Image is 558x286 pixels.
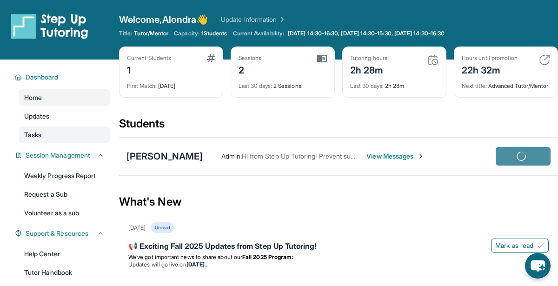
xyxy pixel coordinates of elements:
img: Mark as read [537,242,545,249]
a: Tutor Handbook [19,264,110,281]
strong: [DATE] [186,261,208,268]
div: Current Students [127,54,171,62]
a: Request a Sub [19,186,110,203]
button: chat-button [525,253,551,279]
div: 2 Sessions [239,77,327,90]
a: [DATE] 14:30-16:30, [DATE] 14:30-15:30, [DATE] 14:30-16:30 [286,30,446,37]
span: [DATE] 14:30-16:30, [DATE] 14:30-15:30, [DATE] 14:30-16:30 [288,30,445,37]
span: Welcome, Alondra 👋 [119,13,208,26]
div: 22h 32m [462,62,518,77]
img: Chevron-Right [417,153,425,160]
img: Chevron Right [277,15,286,24]
button: Dashboard [22,73,104,82]
span: Dashboard [26,73,59,82]
img: card [539,54,550,66]
span: Tutor/Mentor [134,30,168,37]
span: Home [24,93,42,102]
img: card [427,54,438,66]
span: Updates [24,112,50,121]
strong: Fall 2025 Program: [242,253,293,260]
button: Session Management [22,151,104,160]
button: Support & Resources [22,229,104,238]
div: Hours until promotion [462,54,518,62]
div: [PERSON_NAME] [126,150,203,163]
span: Current Availability: [233,30,284,37]
span: View Messages [366,152,425,161]
div: Tutoring hours [350,54,387,62]
a: Tasks [19,126,110,143]
a: Weekly Progress Report [19,167,110,184]
button: Mark as read [491,239,549,253]
img: card [207,54,215,62]
a: Updates [19,108,110,125]
div: 📢 Exciting Fall 2025 Updates from Step Up Tutoring! [128,240,549,253]
div: Advanced Tutor/Mentor [462,77,550,90]
span: First Match : [127,82,157,89]
span: We’ve got important news to share about our [128,253,242,260]
li: Updates will go live on [128,261,549,268]
img: card [317,54,327,63]
img: logo [11,13,88,39]
span: Session Management [26,151,90,160]
span: 1 Students [201,30,227,37]
a: Home [19,89,110,106]
a: Update Information [221,15,286,24]
div: [DATE] [127,77,215,90]
div: Sessions [239,54,262,62]
div: What's New [119,181,558,222]
span: Last 30 days : [350,82,384,89]
span: Tasks [24,130,41,140]
span: Title: [119,30,132,37]
span: Capacity: [174,30,199,37]
span: Support & Resources [26,229,88,238]
div: Unread [151,222,173,233]
a: Help Center [19,246,110,262]
span: Admin : [221,152,241,160]
div: [DATE] [128,224,146,232]
span: Last 30 days : [239,82,272,89]
span: Mark as read [495,241,533,250]
div: 2 [239,62,262,77]
div: 1 [127,62,171,77]
div: 2h 28m [350,77,438,90]
span: Next title : [462,82,487,89]
div: 2h 28m [350,62,387,77]
div: Students [119,116,558,137]
a: Volunteer as a sub [19,205,110,221]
